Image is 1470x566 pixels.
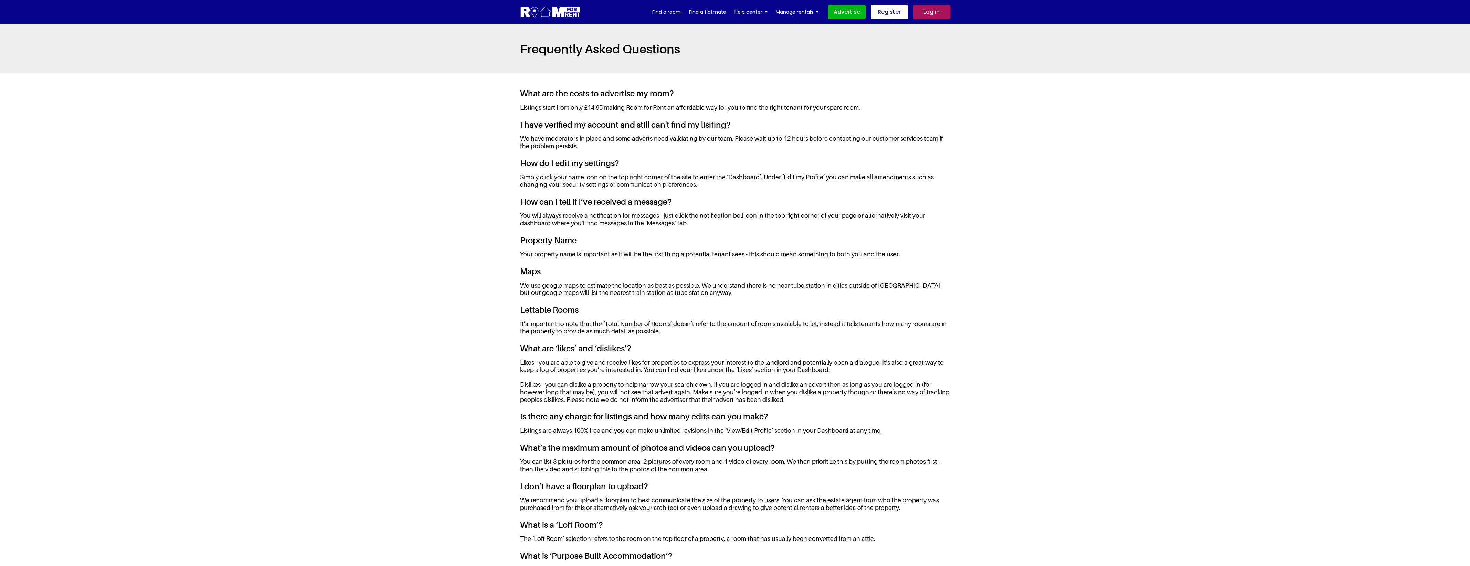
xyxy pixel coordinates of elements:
h3: I don’t have a floorplan to upload? [520,482,950,497]
p: We use google maps to estimate the location as best as possible. We understand there is no near t... [520,282,950,300]
p: You can list 3 pictures for the common area, 2 pictures of every room and 1 video of every room. ... [520,458,950,476]
p: You will always receive a notification for messages - just click the notification bell icon in th... [520,212,950,230]
a: Register [871,5,908,19]
p: The ‘Loft Room’ selection refers to the room on the top floor of a property, a room that has usua... [520,535,950,546]
p: It’s important to note that the ‘Total Number of Rooms’ doesn’t refer to the amount of rooms avai... [520,320,950,339]
p: We have moderators in place and some adverts need validating by our team. Please wait up to 12 ho... [520,135,950,153]
h3: What are ‘likes’ and ‘dislikes’? [520,344,950,359]
h3: How can I tell if I’ve received a message? [520,197,950,212]
a: Find a flatmate [689,7,726,17]
img: Logo for Room for Rent, featuring a welcoming design with a house icon and modern typography [520,6,581,19]
p: Likes - you are able to give and receive likes for properties to express your interest to the lan... [520,359,950,407]
h3: Lettable Rooms [520,305,950,320]
p: Listings start from only £14.95 making Room for Rent an affordable way for you to find the right ... [520,104,950,115]
h1: Frequently Asked Questions [520,41,950,56]
h3: I have verified my account and still can't find my lisiting? [520,120,950,135]
h3: Maps [520,267,950,282]
a: Log in [913,5,950,19]
h3: Property Name [520,236,950,251]
a: Advertise [828,5,866,19]
p: Your property name is important as it will be the first thing a potential tenant sees - this shou... [520,250,950,261]
h3: What is a ‘Loft Room’? [520,520,950,535]
h3: Is there any charge for listings and how many edits can you make? [520,412,950,427]
a: Help center [734,7,768,17]
a: Find a room [652,7,681,17]
p: We recommend you upload a floorplan to best communicate the size of the property to users. You ca... [520,496,950,515]
h3: What’s the maximum amount of photos and videos can you upload? [520,443,950,458]
p: Listings are always 100% free and you can make unlimited revisions in the ‘View/Edit Profile’ sec... [520,427,950,438]
p: Simply click your name icon on the top right corner of the site to enter the ‘Dashboard’. Under ‘... [520,173,950,192]
a: Manage rentals [776,7,818,17]
h3: What are the costs to advertise my room? [520,89,950,104]
h3: How do I edit my settings? [520,159,950,174]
